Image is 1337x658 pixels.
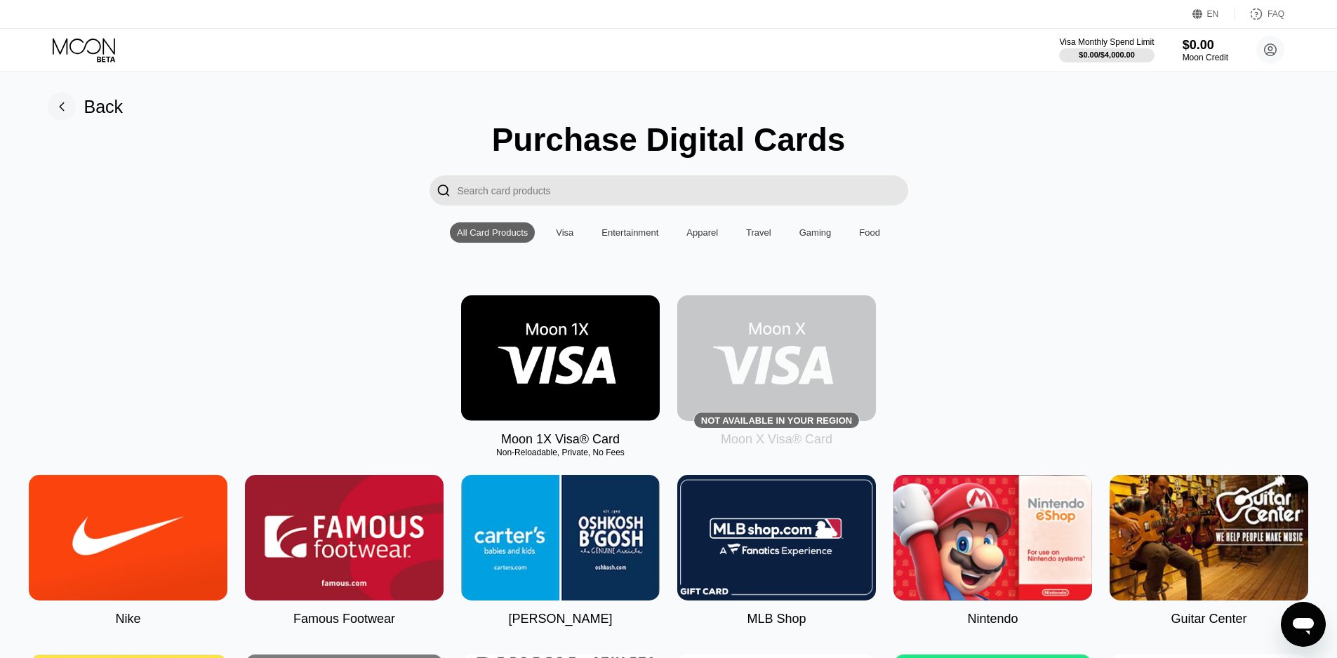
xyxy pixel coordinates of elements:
[746,227,771,238] div: Travel
[1079,51,1135,59] div: $0.00 / $4,000.00
[1059,37,1154,62] div: Visa Monthly Spend Limit$0.00/$4,000.00
[1207,9,1219,19] div: EN
[677,295,876,421] div: Not available in your region
[1281,602,1326,647] iframe: Button to launch messaging window
[437,182,451,199] div: 
[1183,38,1228,62] div: $0.00Moon Credit
[1183,38,1228,53] div: $0.00
[457,227,528,238] div: All Card Products
[1235,7,1284,21] div: FAQ
[859,227,880,238] div: Food
[501,432,620,447] div: Moon 1X Visa® Card
[450,222,535,243] div: All Card Products
[492,121,846,159] div: Purchase Digital Cards
[1171,612,1246,626] div: Guitar Center
[967,612,1018,626] div: Nintendo
[293,612,395,626] div: Famous Footwear
[1183,53,1228,62] div: Moon Credit
[1268,9,1284,19] div: FAQ
[1192,7,1235,21] div: EN
[508,612,612,626] div: [PERSON_NAME]
[556,227,573,238] div: Visa
[461,448,660,457] div: Non-Reloadable, Private, No Fees
[594,222,665,243] div: Entertainment
[721,432,832,447] div: Moon X Visa® Card
[739,222,778,243] div: Travel
[799,227,832,238] div: Gaming
[549,222,580,243] div: Visa
[601,227,658,238] div: Entertainment
[792,222,839,243] div: Gaming
[686,227,718,238] div: Apparel
[852,222,887,243] div: Food
[679,222,725,243] div: Apparel
[115,612,140,626] div: Nike
[430,175,458,206] div: 
[48,93,124,121] div: Back
[701,415,852,426] div: Not available in your region
[84,97,124,117] div: Back
[747,612,806,626] div: MLB Shop
[1059,37,1154,47] div: Visa Monthly Spend Limit
[458,175,908,206] input: Search card products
